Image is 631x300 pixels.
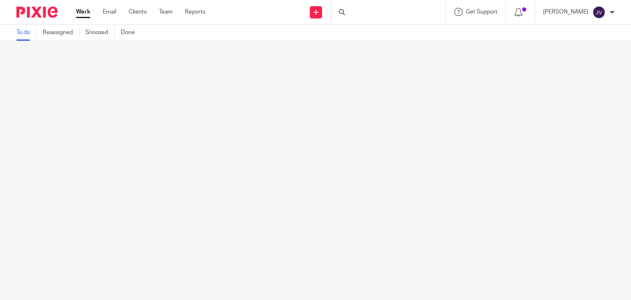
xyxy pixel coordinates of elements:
img: Pixie [16,7,58,18]
a: Clients [129,8,147,16]
a: Snoozed [85,25,115,41]
a: To do [16,25,37,41]
a: Team [159,8,173,16]
a: Done [121,25,141,41]
a: Email [103,8,116,16]
a: Reassigned [43,25,79,41]
a: Reports [185,8,205,16]
span: Get Support [466,9,497,15]
p: [PERSON_NAME] [543,8,588,16]
img: svg%3E [592,6,606,19]
a: Work [76,8,90,16]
